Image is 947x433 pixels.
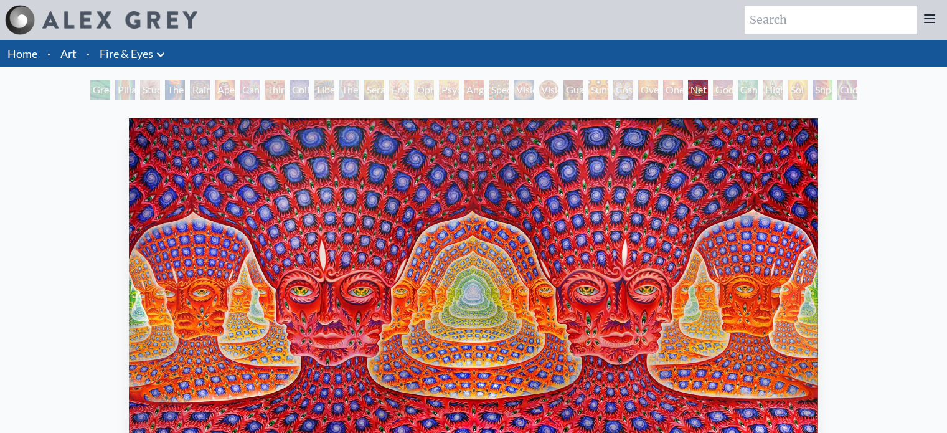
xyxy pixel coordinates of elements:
div: Cannafist [738,80,758,100]
div: Study for the Great Turn [140,80,160,100]
div: Liberation Through Seeing [314,80,334,100]
div: Psychomicrograph of a Fractal Paisley Cherub Feather Tip [439,80,459,100]
div: Aperture [215,80,235,100]
div: Cannabis Sutra [240,80,260,100]
div: Higher Vision [763,80,783,100]
div: Fractal Eyes [389,80,409,100]
div: Sol Invictus [788,80,808,100]
div: The Seer [339,80,359,100]
div: Sunyata [588,80,608,100]
div: Green Hand [90,80,110,100]
input: Search [745,6,917,34]
li: · [82,40,95,67]
div: Spectral Lotus [489,80,509,100]
div: Guardian of Infinite Vision [563,80,583,100]
div: Vision Crystal Tondo [539,80,558,100]
div: One [663,80,683,100]
div: Oversoul [638,80,658,100]
div: Angel Skin [464,80,484,100]
div: Shpongled [813,80,832,100]
div: Seraphic Transport Docking on the Third Eye [364,80,384,100]
a: Home [7,47,37,60]
div: Rainbow Eye Ripple [190,80,210,100]
div: Pillar of Awareness [115,80,135,100]
div: Cosmic Elf [613,80,633,100]
div: Godself [713,80,733,100]
div: Net of Being [688,80,708,100]
div: Collective Vision [290,80,309,100]
a: Art [60,45,77,62]
div: The Torch [165,80,185,100]
div: Cuddle [837,80,857,100]
li: · [42,40,55,67]
div: Ophanic Eyelash [414,80,434,100]
div: Third Eye Tears of Joy [265,80,285,100]
div: Vision Crystal [514,80,534,100]
a: Fire & Eyes [100,45,153,62]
